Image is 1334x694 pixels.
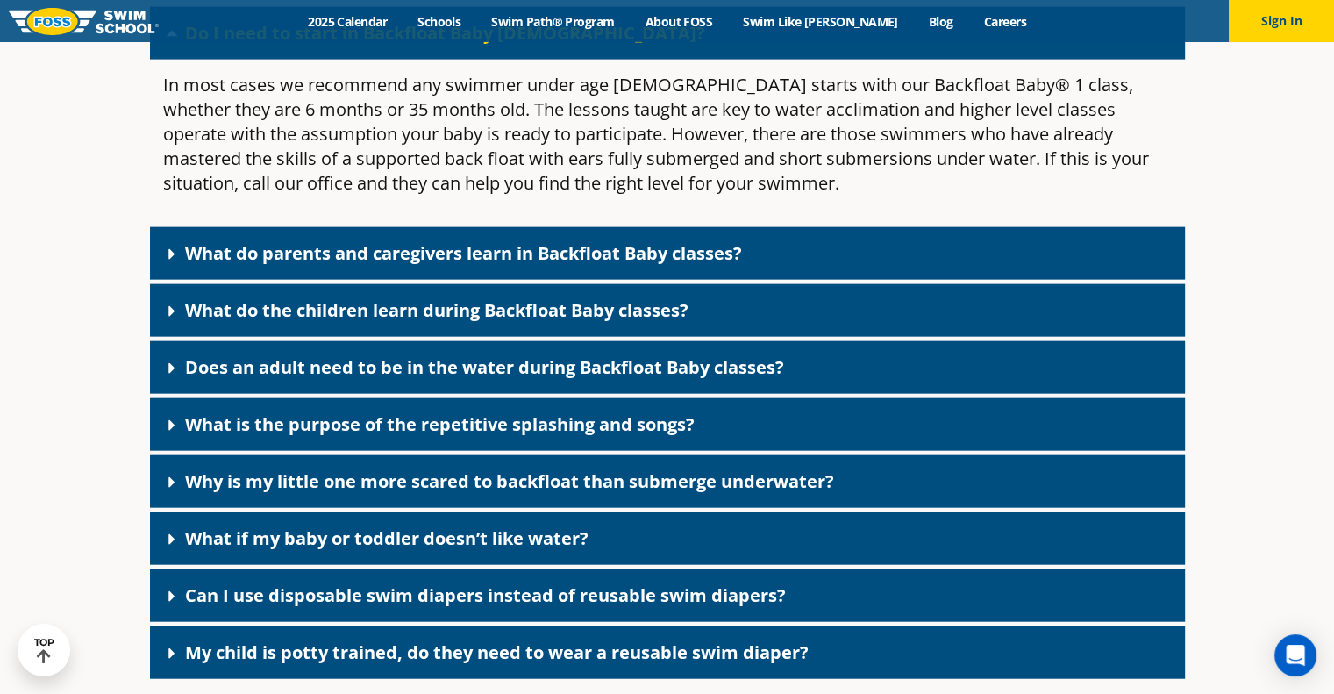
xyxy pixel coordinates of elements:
a: What if my baby or toddler doesn’t like water? [185,526,589,550]
div: TOP [34,637,54,664]
div: My child is potty trained, do they need to wear a reusable swim diaper? [150,626,1185,679]
a: Can I use disposable swim diapers instead of reusable swim diapers? [185,583,786,607]
a: Why is my little one more scared to backfloat than submerge underwater? [185,469,834,493]
a: Swim Path® Program [476,13,630,30]
a: 2025 Calendar [293,13,403,30]
a: What is the purpose of the repetitive splashing and songs? [185,412,695,436]
div: Does an adult need to be in the water during Backfloat Baby classes? [150,341,1185,394]
a: What do the children learn during Backfloat Baby classes? [185,298,688,322]
p: In most cases we recommend any swimmer under age [DEMOGRAPHIC_DATA] starts with our Backfloat Bab... [163,73,1172,196]
a: Swim Like [PERSON_NAME] [728,13,914,30]
img: FOSS Swim School Logo [9,8,159,35]
div: What do parents and caregivers learn in Backfloat Baby classes? [150,227,1185,280]
div: Can I use disposable swim diapers instead of reusable swim diapers? [150,569,1185,622]
a: Does an adult need to be in the water during Backfloat Baby classes? [185,355,784,379]
div: Do I need to start in Backfloat Baby [DEMOGRAPHIC_DATA]? [150,60,1185,223]
div: Why is my little one more scared to backfloat than submerge underwater? [150,455,1185,508]
a: What do parents and caregivers learn in Backfloat Baby classes? [185,241,742,265]
div: What do the children learn during Backfloat Baby classes? [150,284,1185,337]
a: Schools [403,13,476,30]
div: What is the purpose of the repetitive splashing and songs? [150,398,1185,451]
a: My child is potty trained, do they need to wear a reusable swim diaper? [185,640,809,664]
a: Careers [968,13,1041,30]
div: Open Intercom Messenger [1274,634,1316,676]
div: What if my baby or toddler doesn’t like water? [150,512,1185,565]
a: Blog [913,13,968,30]
a: About FOSS [630,13,728,30]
